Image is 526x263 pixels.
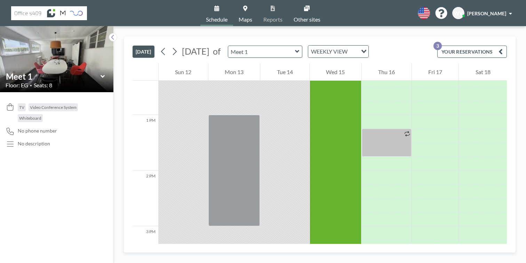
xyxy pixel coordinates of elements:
[30,105,77,110] span: Video Conference System
[228,46,295,57] input: Meet 1
[19,115,41,121] span: Whiteboard
[133,170,158,226] div: 2 PM
[467,10,506,16] span: [PERSON_NAME]
[412,63,459,81] div: Fri 17
[362,63,412,81] div: Thu 16
[454,10,463,16] span: WV
[294,17,320,22] span: Other sites
[133,59,158,115] div: 12 PM
[133,115,158,170] div: 1 PM
[34,82,52,89] span: Seats: 8
[437,46,507,58] button: YOUR RESERVATIONS3
[206,17,228,22] span: Schedule
[433,42,442,50] p: 3
[310,63,361,81] div: Wed 15
[213,46,221,57] span: of
[459,63,507,81] div: Sat 18
[350,47,357,56] input: Search for option
[133,46,154,58] button: [DATE]
[30,83,32,88] span: •
[310,47,349,56] span: WEEKLY VIEW
[208,63,260,81] div: Mon 13
[263,17,282,22] span: Reports
[260,63,309,81] div: Tue 14
[11,6,87,20] img: organization-logo
[6,71,101,81] input: Meet 1
[19,105,24,110] span: TV
[18,128,57,134] span: No phone number
[18,141,50,147] div: No description
[308,46,368,57] div: Search for option
[182,46,209,56] span: [DATE]
[239,17,252,22] span: Maps
[6,82,28,89] span: Floor: EG
[159,63,208,81] div: Sun 12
